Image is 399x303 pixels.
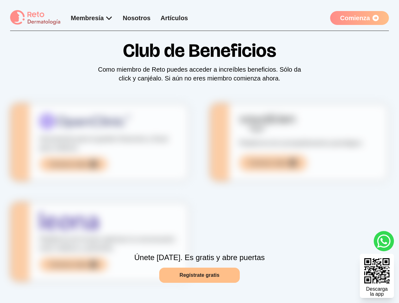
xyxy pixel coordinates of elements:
div: Membresía [71,14,113,22]
p: Como miembro de Reto puedes acceder a increíbles beneficios. Sólo da click y canjéalo. Si aún no ... [94,65,306,83]
h1: Club de Beneficios [10,31,389,60]
p: Únete [DATE]. Es gratis y abre puertas [3,252,396,263]
a: whatsapp button [374,231,394,251]
div: Descarga la app [366,287,388,297]
img: logo Reto dermatología [10,10,61,26]
a: Nosotros [123,15,151,21]
a: Regístrate gratis [159,268,239,283]
a: Comienza [330,11,389,25]
a: Artículos [160,15,188,21]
